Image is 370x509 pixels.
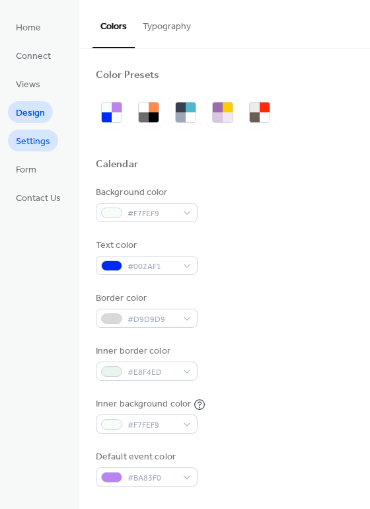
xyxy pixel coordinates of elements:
a: Connect [8,44,59,66]
span: #F7FEF9 [128,418,176,432]
span: #002AF1 [128,260,176,274]
div: Text color [96,239,195,253]
a: Views [8,73,48,95]
div: Calendar [96,158,138,172]
div: Inner border color [96,344,195,358]
span: #BA83F0 [128,471,176,485]
a: Home [8,16,49,38]
div: Default event color [96,450,195,464]
span: #F7FEF9 [128,207,176,221]
span: Home [16,21,41,35]
span: Views [16,78,40,92]
a: Settings [8,130,58,151]
span: #E8F4ED [128,366,176,379]
div: Border color [96,292,195,305]
div: Inner background color [96,397,191,411]
a: Form [8,158,44,180]
a: Contact Us [8,186,69,208]
div: Background color [96,186,195,200]
span: Settings [16,135,50,149]
a: Design [8,101,53,123]
span: Form [16,163,36,177]
div: Color Presets [96,69,159,83]
span: Design [16,106,45,120]
span: Connect [16,50,51,63]
span: #D9D9D9 [128,313,176,327]
span: Contact Us [16,192,61,206]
